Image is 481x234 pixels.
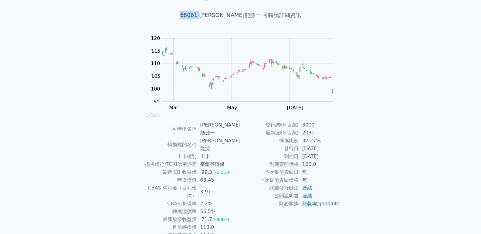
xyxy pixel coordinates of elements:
td: 發行總額(百萬) [241,121,299,129]
td: 轉換標的名稱 [141,137,197,153]
td: 目前轉換價 [141,223,197,231]
tspan: [DATE] [287,105,303,110]
td: 下次提前賣回日 [241,168,299,176]
td: 轉換溢價率 [141,208,197,216]
td: 下次提前賣回價格 [241,176,299,184]
tspan: 120 [151,35,160,41]
td: 到期賣回價格 [241,160,299,168]
iframe: Chat Widget [451,205,481,234]
tspan: Mar [169,105,178,110]
td: 到期日 [241,153,299,160]
td: 轉換價值 [141,176,197,184]
tspan: 110 [151,61,160,66]
td: , [299,200,340,208]
a: 財報狗 [302,201,317,206]
div: 聊天小工具 [451,205,481,234]
td: 可轉債名稱 [141,121,197,137]
td: 擔保銀行/TCRI信用評等 [141,160,197,168]
tspan: 115 [151,48,161,54]
td: 113.0 [197,223,241,231]
td: 56.5% [197,208,241,216]
tspan: May [227,105,237,110]
g: Chart [148,35,342,111]
a: 連結 [302,185,312,191]
td: [DATE] [299,145,340,153]
td: 2.2% [197,200,241,208]
td: 最新股票收盤價 [141,216,197,223]
td: 無 [299,168,340,176]
span: (-9.9%) [213,217,229,222]
td: CBAS 折現率 [141,200,197,208]
h1: 68061 [PERSON_NAME]能源一 可轉債詳細資訊 [134,11,347,19]
td: 詳細發行辦法 [241,184,299,192]
tspan: 95 [154,99,160,104]
td: 63.45 [197,176,241,184]
td: 轉換比例 [241,137,299,145]
tspan: 105 [151,73,161,79]
td: 公開說明書 [241,192,299,200]
td: CBAS 權利金（百元報價） [141,184,197,200]
td: 無 [299,176,340,184]
tspan: 100 [151,86,160,92]
td: 32.27% [299,137,340,145]
a: goodinfo [318,201,340,206]
td: 2031 [299,129,340,137]
td: 發行日 [241,145,299,153]
td: 100.0 [299,160,340,168]
td: 最新 CB 收盤價 [141,168,197,176]
td: [PERSON_NAME]能源一 [197,121,241,137]
td: 最新餘額(百萬) [241,129,299,137]
td: [DATE] [299,153,340,160]
td: 財務數據 [241,200,299,208]
td: 3000 [299,121,340,129]
div: 71.7 [200,216,214,223]
td: 上市 [197,153,241,160]
span: (-5.2%) [213,170,229,175]
td: [PERSON_NAME]能源 [197,137,241,153]
td: 上市櫃別 [141,153,197,160]
td: 3.97 [197,184,241,200]
td: 臺銀等聯保 [197,160,241,168]
a: 連結 [302,193,312,199]
div: 99.3 [200,168,214,176]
